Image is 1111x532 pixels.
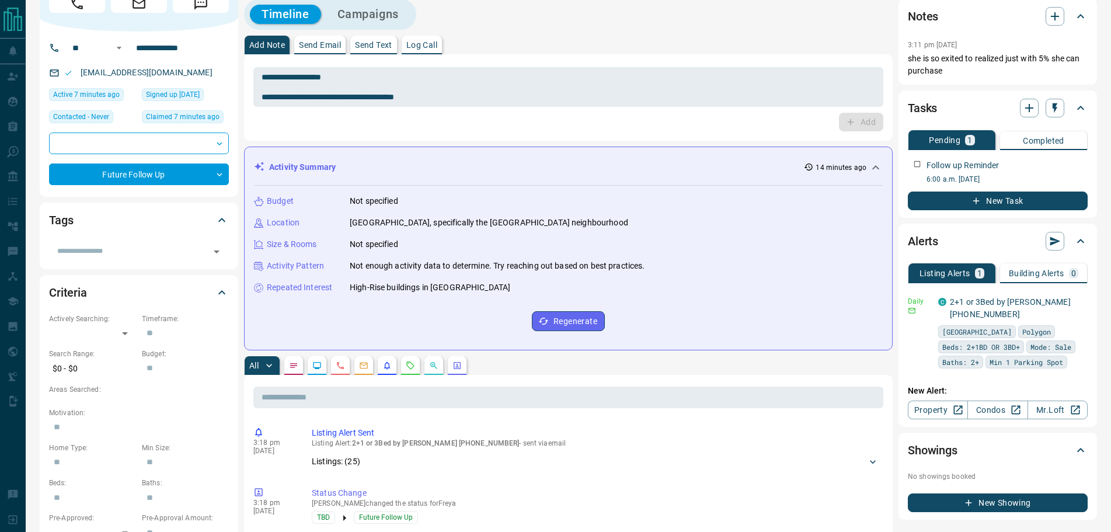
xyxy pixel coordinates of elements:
h2: Alerts [908,232,938,251]
p: Listing Alert Sent [312,427,879,439]
p: Status Change [312,487,879,499]
h2: Notes [908,7,938,26]
div: Activity Summary14 minutes ago [254,157,883,178]
span: [GEOGRAPHIC_DATA] [942,326,1012,338]
p: Search Range: [49,349,136,359]
a: Property [908,401,968,419]
p: 3:18 pm [253,499,294,507]
div: Notes [908,2,1088,30]
p: 1 [977,269,982,277]
span: Polygon [1022,326,1051,338]
p: New Alert: [908,385,1088,397]
svg: Calls [336,361,345,370]
p: Daily [908,296,931,307]
div: Tasks [908,94,1088,122]
p: Min Size: [142,443,229,453]
a: Mr.Loft [1028,401,1088,419]
span: Contacted - Never [53,111,109,123]
p: 3:11 pm [DATE] [908,41,957,49]
svg: Listing Alerts [382,361,392,370]
p: Budget: [142,349,229,359]
a: [EMAIL_ADDRESS][DOMAIN_NAME] [81,68,213,77]
div: Future Follow Up [49,164,229,185]
p: Listing Alert : - sent via email [312,439,879,447]
p: Baths: [142,478,229,488]
p: Pre-Approval Amount: [142,513,229,523]
p: Areas Searched: [49,384,229,395]
p: $0 - $0 [49,359,136,378]
button: New Showing [908,493,1088,512]
p: Repeated Interest [267,281,332,294]
button: New Task [908,192,1088,210]
p: Log Call [406,41,437,49]
span: Min 1 Parking Spot [990,356,1063,368]
p: 1 [967,136,972,144]
div: Sun Sep 12 2021 [142,88,229,105]
p: Not specified [350,195,398,207]
p: Actively Searching: [49,314,136,324]
h2: Tasks [908,99,937,117]
p: Not enough activity data to determine. Try reaching out based on best practices. [350,260,645,272]
h2: Criteria [49,283,87,302]
svg: Notes [289,361,298,370]
span: Mode: Sale [1030,341,1071,353]
p: No showings booked [908,471,1088,482]
p: Pending [929,136,960,144]
svg: Agent Actions [452,361,462,370]
p: 14 minutes ago [816,162,866,173]
p: [DATE] [253,507,294,515]
p: Activity Summary [269,161,336,173]
div: Listings: (25) [312,451,879,472]
button: Open [112,41,126,55]
p: she is so exited to realized just with 5% she can purchase [908,53,1088,77]
p: Timeframe: [142,314,229,324]
svg: Requests [406,361,415,370]
button: Timeline [250,5,321,24]
a: 2+1 or 3Bed by [PERSON_NAME] [PHONE_NUMBER] [950,297,1071,319]
span: Beds: 2+1BD OR 3BD+ [942,341,1020,353]
h2: Showings [908,441,957,460]
p: 3:18 pm [253,439,294,447]
p: 0 [1071,269,1076,277]
div: Wed Aug 13 2025 [142,110,229,127]
p: High-Rise buildings in [GEOGRAPHIC_DATA] [350,281,510,294]
p: Send Email [299,41,341,49]
p: [DATE] [253,447,294,455]
p: 6:00 a.m. [DATE] [927,174,1088,185]
span: Signed up [DATE] [146,89,200,100]
p: Follow up Reminder [927,159,999,172]
div: condos.ca [938,298,946,306]
p: Listings: ( 25 ) [312,455,360,468]
div: Showings [908,436,1088,464]
div: Tags [49,206,229,234]
p: Building Alerts [1009,269,1064,277]
p: Home Type: [49,443,136,453]
p: Motivation: [49,408,229,418]
p: Location [267,217,299,229]
span: TBD [317,512,330,523]
svg: Emails [359,361,368,370]
button: Regenerate [532,311,605,331]
p: [GEOGRAPHIC_DATA], specifically the [GEOGRAPHIC_DATA] neighbourhood [350,217,628,229]
div: Criteria [49,279,229,307]
span: 2+1 or 3Bed by [PERSON_NAME] [PHONE_NUMBER] [352,439,520,447]
p: Activity Pattern [267,260,324,272]
p: Send Text [355,41,392,49]
svg: Email [908,307,916,315]
p: Size & Rooms [267,238,317,251]
p: Listing Alerts [920,269,970,277]
span: Claimed 7 minutes ago [146,111,220,123]
p: Budget [267,195,294,207]
p: Completed [1023,137,1064,145]
svg: Lead Browsing Activity [312,361,322,370]
p: [PERSON_NAME] changed the status for Freya [312,499,879,507]
p: Beds: [49,478,136,488]
span: Baths: 2+ [942,356,979,368]
h2: Tags [49,211,73,230]
div: Wed Aug 13 2025 [49,88,136,105]
p: All [249,361,259,370]
svg: Email Valid [64,69,72,77]
p: Not specified [350,238,398,251]
p: Add Note [249,41,285,49]
span: Future Follow Up [359,512,413,523]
